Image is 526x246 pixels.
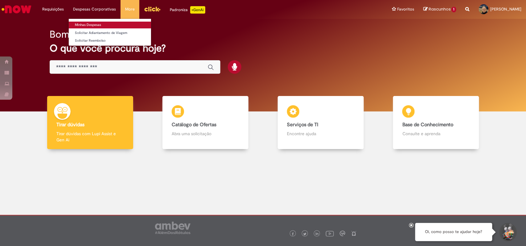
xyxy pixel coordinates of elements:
[73,6,116,12] span: Despesas Corporativas
[144,4,161,14] img: click_logo_yellow_360x200.png
[69,22,151,28] a: Minhas Despesas
[415,223,492,241] div: Oi, como posso te ajudar hoje?
[172,122,216,128] b: Catálogo de Ofertas
[1,3,32,15] img: ServiceNow
[378,96,494,149] a: Base de Conhecimento Consulte e aprenda
[69,37,151,44] a: Solicitar Reembolso
[42,6,64,12] span: Requisições
[170,6,205,14] div: Padroniza
[148,96,263,149] a: Catálogo de Ofertas Abra uma solicitação
[451,7,456,12] span: 1
[190,6,205,14] p: +GenAi
[56,131,124,143] p: Tirar dúvidas com Lupi Assist e Gen Ai
[402,131,470,137] p: Consulte e aprenda
[326,229,334,237] img: logo_footer_youtube.png
[402,122,453,128] b: Base de Conhecimento
[68,19,151,46] ul: Despesas Corporativas
[287,131,354,137] p: Encontre ajuda
[50,29,124,40] h2: Bom dia, Giovani
[287,122,318,128] b: Serviços de TI
[32,96,148,149] a: Tirar dúvidas Tirar dúvidas com Lupi Assist e Gen Ai
[423,6,456,12] a: Rascunhos
[316,232,319,236] img: logo_footer_linkedin.png
[428,6,451,12] span: Rascunhos
[291,232,294,236] img: logo_footer_facebook.png
[397,6,414,12] span: Favoritos
[125,6,135,12] span: More
[69,30,151,36] a: Solicitar Adiantamento de Viagem
[50,43,476,54] h2: O que você procura hoje?
[155,222,190,234] img: logo_footer_ambev_rotulo_gray.png
[340,231,345,236] img: logo_footer_workplace.png
[172,131,239,137] p: Abra uma solicitação
[490,6,521,12] span: [PERSON_NAME]
[263,96,378,149] a: Serviços de TI Encontre ajuda
[56,122,84,128] b: Tirar dúvidas
[303,232,306,236] img: logo_footer_twitter.png
[498,223,517,241] button: Iniciar Conversa de Suporte
[351,231,357,236] img: logo_footer_naosei.png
